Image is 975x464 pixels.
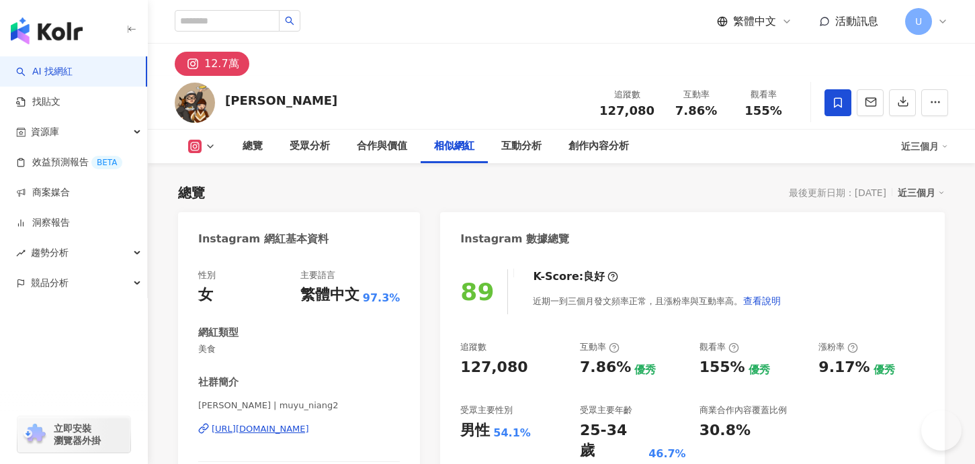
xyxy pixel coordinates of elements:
[743,287,781,314] button: 查看說明
[198,343,400,355] span: 美食
[285,16,294,26] span: search
[31,238,69,268] span: 趨勢分析
[749,363,770,377] div: 優秀
[675,104,717,118] span: 7.86%
[434,138,474,154] div: 相似網紅
[921,410,962,451] iframe: Help Scout Beacon - Open
[599,103,654,118] span: 127,080
[204,54,239,73] div: 12.7萬
[874,363,895,377] div: 優秀
[700,420,751,441] div: 30.8%
[648,447,686,461] div: 46.7%
[22,424,48,445] img: chrome extension
[700,404,787,416] div: 商業合作內容覆蓋比例
[16,65,73,79] a: searchAI 找網紅
[198,232,329,246] div: Instagram 網紅基本資料
[460,341,486,353] div: 追蹤數
[671,88,722,101] div: 互動率
[835,15,878,28] span: 活動訊息
[818,341,858,353] div: 漲粉率
[580,341,620,353] div: 互動率
[212,423,309,435] div: [URL][DOMAIN_NAME]
[31,117,59,147] span: 資源庫
[16,216,70,230] a: 洞察報告
[198,375,239,389] div: 社群簡介
[583,269,605,284] div: 良好
[16,186,70,199] a: 商案媒合
[733,14,776,29] span: 繁體中文
[599,88,654,101] div: 追蹤數
[460,357,527,378] div: 127,080
[198,423,400,435] a: [URL][DOMAIN_NAME]
[198,326,239,340] div: 網紅類型
[580,357,631,378] div: 7.86%
[700,357,745,378] div: 155%
[501,138,542,154] div: 互動分析
[743,295,781,306] span: 查看說明
[533,269,618,284] div: K-Score :
[175,52,249,76] button: 12.7萬
[300,285,359,306] div: 繁體中文
[16,248,26,258] span: rise
[460,404,513,416] div: 受眾主要性別
[31,268,69,298] span: 競品分析
[460,232,569,246] div: Instagram 數據總覽
[16,156,122,169] a: 效益預測報告BETA
[198,400,400,412] span: [PERSON_NAME] | muyu_niang2
[901,136,948,157] div: 近三個月
[54,422,101,447] span: 立即安裝 瀏覽器外掛
[568,138,629,154] div: 創作內容分析
[11,17,83,44] img: logo
[789,187,886,198] div: 最後更新日期：[DATE]
[175,83,215,123] img: KOL Avatar
[363,291,400,306] span: 97.3%
[460,420,490,441] div: 男性
[198,269,216,281] div: 性別
[460,278,494,306] div: 89
[357,138,407,154] div: 合作與價值
[198,285,213,306] div: 女
[818,357,870,378] div: 9.17%
[700,341,739,353] div: 觀看率
[300,269,335,281] div: 主要語言
[243,138,263,154] div: 總覽
[16,95,60,109] a: 找貼文
[290,138,330,154] div: 受眾分析
[634,363,656,377] div: 優秀
[580,420,645,462] div: 25-34 歲
[738,88,789,101] div: 觀看率
[898,184,945,201] div: 近三個月
[178,183,205,202] div: 總覽
[17,416,130,453] a: chrome extension立即安裝 瀏覽器外掛
[493,426,531,440] div: 54.1%
[915,14,922,29] span: U
[533,287,781,314] div: 近期一到三個月發文頻率正常，且漲粉率與互動率高。
[225,92,337,109] div: [PERSON_NAME]
[580,404,632,416] div: 受眾主要年齡
[745,104,782,118] span: 155%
